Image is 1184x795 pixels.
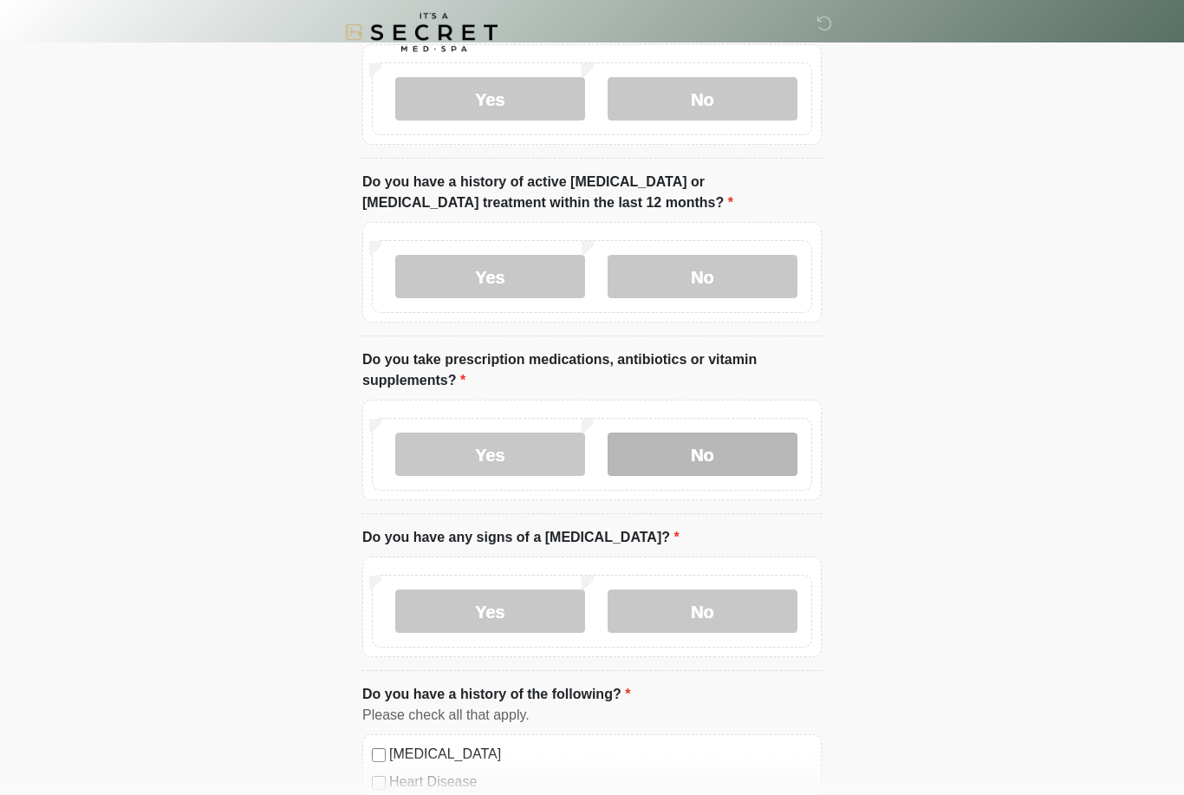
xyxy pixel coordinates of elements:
label: Do you have a history of active [MEDICAL_DATA] or [MEDICAL_DATA] treatment within the last 12 mon... [362,173,822,214]
label: Yes [395,78,585,121]
div: Please check all that apply. [362,706,822,727]
label: No [608,78,797,121]
label: No [608,256,797,299]
label: [MEDICAL_DATA] [389,745,812,766]
label: Do you take prescription medications, antibiotics or vitamin supplements? [362,350,822,392]
label: Do you have a history of the following? [362,685,630,706]
label: Yes [395,433,585,477]
input: Heart Disease [372,777,386,791]
label: Yes [395,590,585,634]
img: It's A Secret Med Spa Logo [345,13,498,52]
label: Do you have any signs of a [MEDICAL_DATA]? [362,528,680,549]
input: [MEDICAL_DATA] [372,749,386,763]
label: Heart Disease [389,772,812,793]
label: No [608,590,797,634]
label: Yes [395,256,585,299]
label: No [608,433,797,477]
